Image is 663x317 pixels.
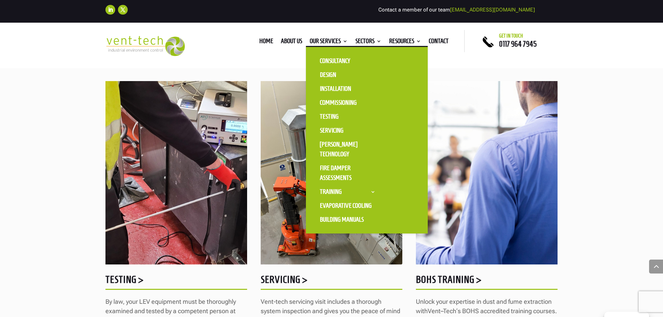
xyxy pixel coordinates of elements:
[310,39,348,46] a: Our Services
[428,307,441,315] span: Vent
[313,199,382,213] a: Evaporative Cooling
[313,82,382,96] a: Installation
[443,307,456,315] span: Tech
[499,40,537,48] a: 0117 964 7945
[450,7,535,13] a: [EMAIL_ADDRESS][DOMAIN_NAME]
[118,5,128,15] a: Follow on X
[313,185,382,199] a: Training
[355,39,381,46] a: Sectors
[313,137,382,161] a: [PERSON_NAME] Technology
[499,33,523,39] span: Get in touch
[313,124,382,137] a: Servicing
[313,54,382,68] a: Consultancy
[281,39,302,46] a: About us
[105,275,247,288] h5: Testing >
[416,298,552,315] span: Unlock your expertise in dust and fume extraction with
[441,307,443,315] span: –
[416,81,558,264] img: training
[313,161,382,185] a: Fire Damper Assessments
[378,7,535,13] span: Contact a member of our team
[259,39,273,46] a: Home
[389,39,421,46] a: Resources
[313,110,382,124] a: Testing
[261,81,402,264] img: Servicing
[313,213,382,227] a: Building Manuals
[105,5,115,15] a: Follow on LinkedIn
[105,36,185,56] img: 2023-09-27T08_35_16.549ZVENT-TECH---Clear-background
[456,307,557,315] span: ‘s BOHS accredited training courses.
[261,275,402,288] h5: Servicing >
[429,39,449,46] a: Contact
[105,81,247,264] img: HEPA-filter-testing-James-G
[416,275,558,288] h5: BOHS Training >
[313,96,382,110] a: Commissioning
[313,68,382,82] a: Design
